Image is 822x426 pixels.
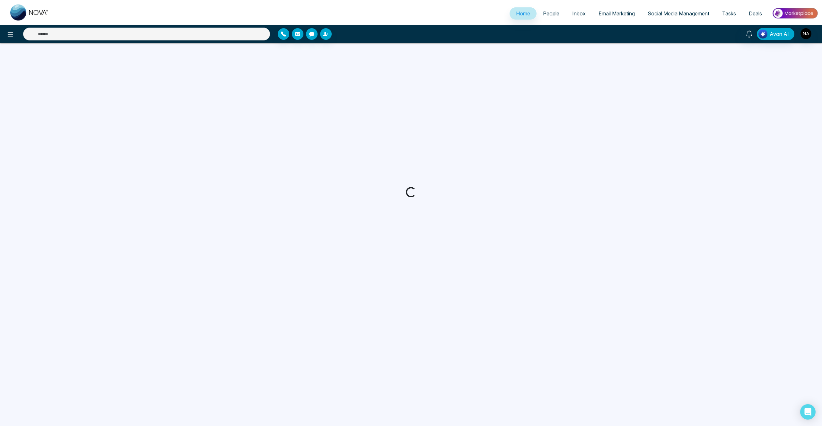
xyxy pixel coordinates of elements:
[516,10,530,17] span: Home
[10,4,49,21] img: Nova CRM Logo
[572,10,586,17] span: Inbox
[757,28,794,40] button: Avon AI
[716,7,742,20] a: Tasks
[800,28,811,39] img: User Avatar
[641,7,716,20] a: Social Media Management
[800,404,816,420] div: Open Intercom Messenger
[749,10,762,17] span: Deals
[770,30,789,38] span: Avon AI
[543,10,559,17] span: People
[592,7,641,20] a: Email Marketing
[742,7,768,20] a: Deals
[566,7,592,20] a: Inbox
[648,10,709,17] span: Social Media Management
[722,10,736,17] span: Tasks
[510,7,537,20] a: Home
[758,30,767,38] img: Lead Flow
[772,6,818,21] img: Market-place.gif
[599,10,635,17] span: Email Marketing
[537,7,566,20] a: People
